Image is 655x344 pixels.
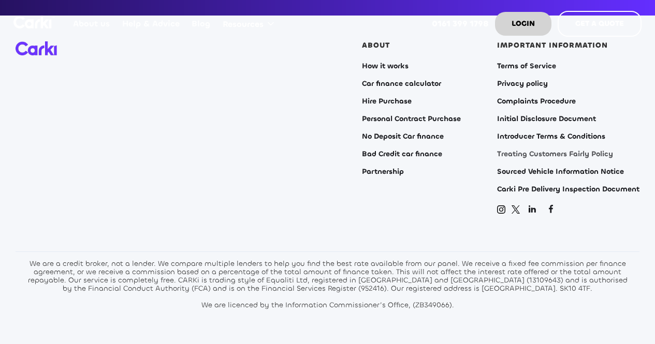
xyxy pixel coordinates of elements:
a: How it works [362,62,409,70]
a: Partnership [362,168,404,176]
a: Complaints Procedure [497,97,576,106]
div: ABOUT [362,41,390,50]
img: Logo [13,16,55,28]
a: home [13,16,55,28]
a: No Deposit Car finance [362,132,444,141]
div: We are a credit broker, not a lender. We compare multiple lenders to help you find the best rate ... [25,260,631,309]
a: GET A QUOTE [558,11,642,37]
a: Carki Pre Delivery Inspection Document [497,185,639,193]
strong: GET A QUOTE [575,19,624,28]
a: 0161 399 1798 [426,4,495,44]
a: Hire Purchase [362,97,412,106]
a: Initial Disclosure Document [497,115,596,123]
a: Car finance calculator [362,80,441,88]
a: Terms of Service [497,62,556,70]
div: Resources [216,4,284,43]
a: Blog [186,4,216,44]
a: Introducer Terms & Conditions [497,132,605,141]
a: LOGIN [495,12,551,36]
a: Bad Credit car finance [362,150,442,158]
div: Resources [223,19,264,30]
div: IMPORTANT INFORMATION [497,41,608,50]
a: Personal Contract Purchase [362,115,461,123]
strong: LOGIN [512,19,535,28]
a: Treating Customers Fairly Policy [497,150,613,158]
strong: 0161 399 1798 [432,18,489,29]
a: Privacy policy [497,80,548,88]
img: Carki logo [16,41,57,55]
a: Help & Advice [116,4,185,44]
a: About us [67,4,116,44]
a: Sourced Vehicle Information Notice [497,168,624,176]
